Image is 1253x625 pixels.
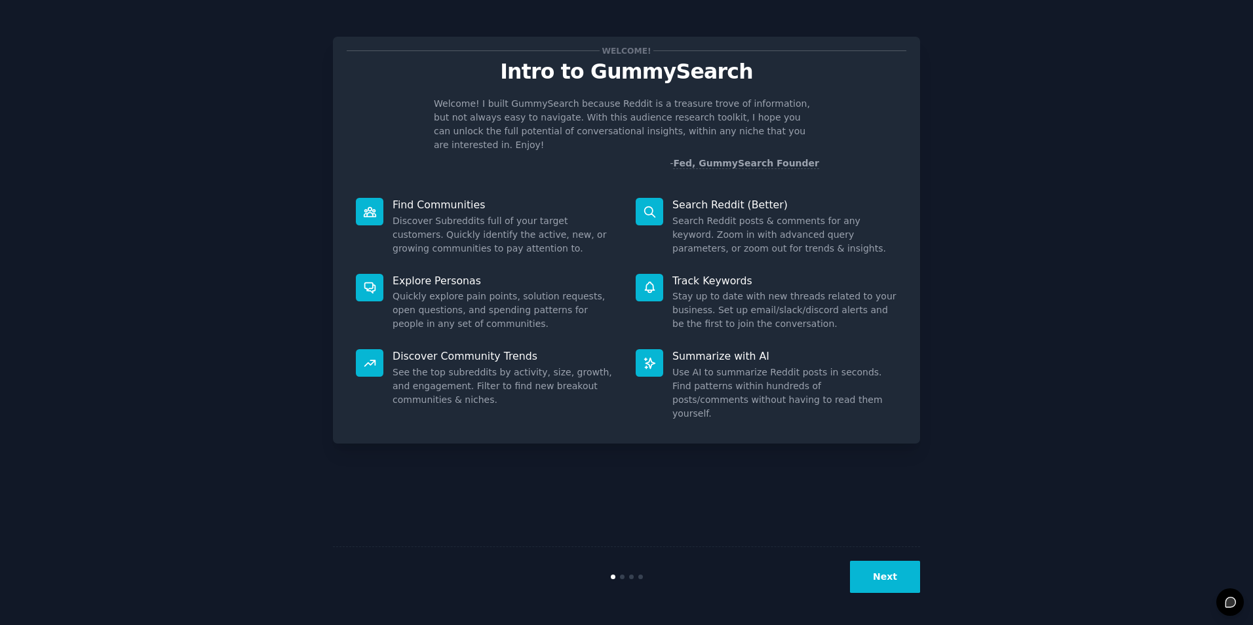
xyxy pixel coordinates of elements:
p: Discover Community Trends [393,349,617,363]
dd: See the top subreddits by activity, size, growth, and engagement. Filter to find new breakout com... [393,366,617,407]
p: Search Reddit (Better) [672,198,897,212]
p: Intro to GummySearch [347,60,906,83]
p: Track Keywords [672,274,897,288]
button: Next [850,561,920,593]
span: Welcome! [600,44,653,58]
dd: Stay up to date with new threads related to your business. Set up email/slack/discord alerts and ... [672,290,897,331]
dd: Use AI to summarize Reddit posts in seconds. Find patterns within hundreds of posts/comments with... [672,366,897,421]
div: - [670,157,819,170]
dd: Quickly explore pain points, solution requests, open questions, and spending patterns for people ... [393,290,617,331]
dd: Search Reddit posts & comments for any keyword. Zoom in with advanced query parameters, or zoom o... [672,214,897,256]
dd: Discover Subreddits full of your target customers. Quickly identify the active, new, or growing c... [393,214,617,256]
p: Explore Personas [393,274,617,288]
p: Find Communities [393,198,617,212]
a: Fed, GummySearch Founder [673,158,819,169]
p: Summarize with AI [672,349,897,363]
p: Welcome! I built GummySearch because Reddit is a treasure trove of information, but not always ea... [434,97,819,152]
